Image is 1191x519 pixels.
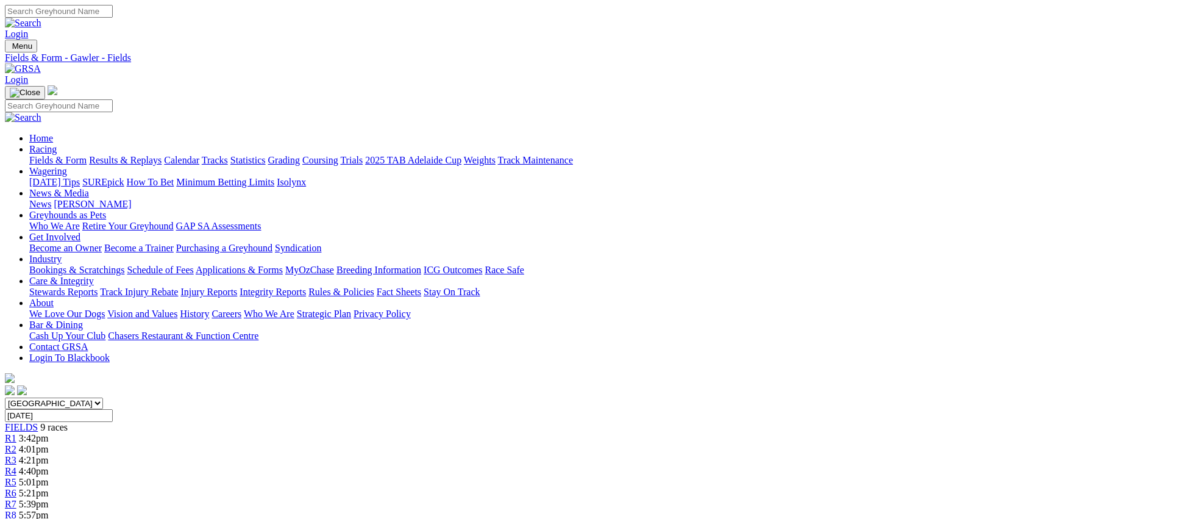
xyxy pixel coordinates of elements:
[82,221,174,231] a: Retire Your Greyhound
[5,40,37,52] button: Toggle navigation
[12,41,32,51] span: Menu
[365,155,461,165] a: 2025 TAB Adelaide Cup
[275,243,321,253] a: Syndication
[29,133,53,143] a: Home
[29,155,1186,166] div: Racing
[196,265,283,275] a: Applications & Forms
[5,488,16,498] a: R6
[164,155,199,165] a: Calendar
[29,276,94,286] a: Care & Integrity
[48,85,57,95] img: logo-grsa-white.png
[29,265,1186,276] div: Industry
[29,221,80,231] a: Who We Are
[202,155,228,165] a: Tracks
[176,177,274,187] a: Minimum Betting Limits
[285,265,334,275] a: MyOzChase
[5,422,38,432] a: FIELDS
[240,287,306,297] a: Integrity Reports
[5,74,28,85] a: Login
[5,29,28,39] a: Login
[29,210,106,220] a: Greyhounds as Pets
[29,199,51,209] a: News
[498,155,573,165] a: Track Maintenance
[424,287,480,297] a: Stay On Track
[29,243,1186,254] div: Get Involved
[29,166,67,176] a: Wagering
[19,444,49,454] span: 4:01pm
[5,477,16,487] a: R5
[5,112,41,123] img: Search
[104,243,174,253] a: Become a Trainer
[176,243,272,253] a: Purchasing a Greyhound
[29,254,62,264] a: Industry
[89,155,162,165] a: Results & Replays
[424,265,482,275] a: ICG Outcomes
[29,298,54,308] a: About
[19,499,49,509] span: 5:39pm
[377,287,421,297] a: Fact Sheets
[297,309,351,319] a: Strategic Plan
[268,155,300,165] a: Grading
[29,331,105,341] a: Cash Up Your Club
[29,199,1186,210] div: News & Media
[17,385,27,395] img: twitter.svg
[5,86,45,99] button: Toggle navigation
[29,320,83,330] a: Bar & Dining
[19,477,49,487] span: 5:01pm
[100,287,178,297] a: Track Injury Rebate
[5,373,15,383] img: logo-grsa-white.png
[29,221,1186,232] div: Greyhounds as Pets
[29,144,57,154] a: Racing
[19,466,49,476] span: 4:40pm
[29,232,80,242] a: Get Involved
[127,265,193,275] a: Schedule of Fees
[29,309,105,319] a: We Love Our Dogs
[5,52,1186,63] a: Fields & Form - Gawler - Fields
[230,155,266,165] a: Statistics
[29,309,1186,320] div: About
[340,155,363,165] a: Trials
[5,455,16,465] a: R3
[5,499,16,509] a: R7
[180,309,209,319] a: History
[5,63,41,74] img: GRSA
[19,488,49,498] span: 5:21pm
[29,243,102,253] a: Become an Owner
[29,331,1186,342] div: Bar & Dining
[29,287,1186,298] div: Care & Integrity
[5,433,16,443] a: R1
[29,155,87,165] a: Fields & Form
[5,466,16,476] span: R4
[19,433,49,443] span: 3:42pm
[354,309,411,319] a: Privacy Policy
[5,444,16,454] a: R2
[336,265,421,275] a: Breeding Information
[82,177,124,187] a: SUREpick
[19,455,49,465] span: 4:21pm
[29,177,1186,188] div: Wagering
[5,5,113,18] input: Search
[10,88,40,98] img: Close
[29,353,110,363] a: Login To Blackbook
[54,199,131,209] a: [PERSON_NAME]
[180,287,237,297] a: Injury Reports
[5,409,113,422] input: Select date
[5,385,15,395] img: facebook.svg
[29,342,88,352] a: Contact GRSA
[29,188,89,198] a: News & Media
[108,331,258,341] a: Chasers Restaurant & Function Centre
[464,155,496,165] a: Weights
[485,265,524,275] a: Race Safe
[212,309,241,319] a: Careers
[107,309,177,319] a: Vision and Values
[5,18,41,29] img: Search
[308,287,374,297] a: Rules & Policies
